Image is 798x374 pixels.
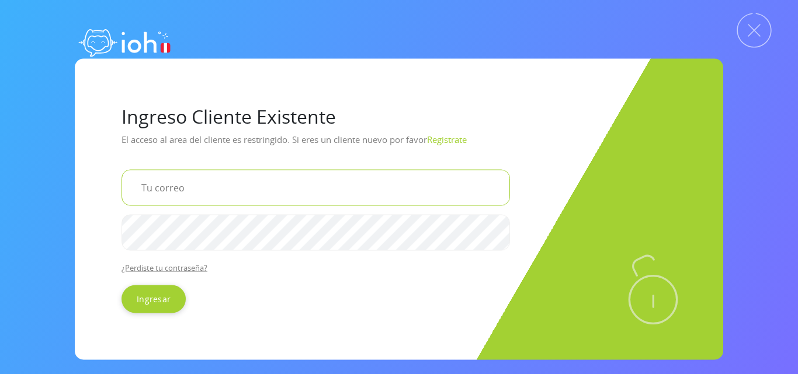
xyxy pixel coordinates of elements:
a: Registrate [427,133,467,145]
img: logo [75,18,174,64]
h1: Ingreso Cliente Existente [122,105,676,127]
input: Ingresar [122,285,186,313]
p: El acceso al area del cliente es restringido. Si eres un cliente nuevo por favor [122,130,676,160]
img: Cerrar [737,13,772,48]
a: ¿Perdiste tu contraseña? [122,262,207,272]
input: Tu correo [122,169,510,205]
